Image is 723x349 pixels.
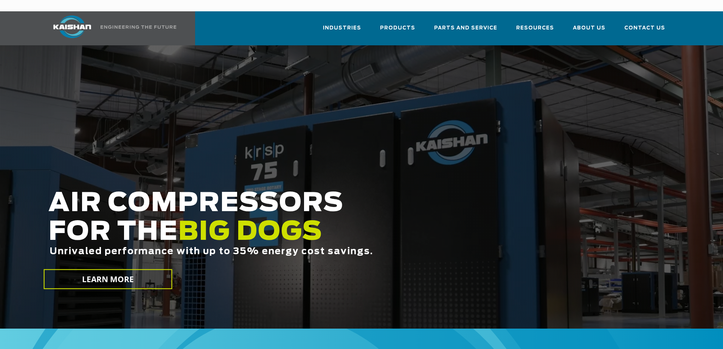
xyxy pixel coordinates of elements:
a: Contact Us [624,18,665,44]
a: Products [380,18,415,44]
span: BIG DOGS [178,219,323,245]
span: Industries [323,24,361,32]
a: Parts and Service [434,18,497,44]
a: Resources [516,18,554,44]
a: LEARN MORE [44,269,172,289]
img: kaishan logo [44,15,101,38]
span: About Us [573,24,605,32]
span: Unrivaled performance with up to 35% energy cost savings. [50,247,373,256]
span: Resources [516,24,554,32]
a: Industries [323,18,361,44]
a: About Us [573,18,605,44]
span: Contact Us [624,24,665,32]
h2: AIR COMPRESSORS FOR THE [48,189,569,280]
span: LEARN MORE [82,274,134,285]
a: Kaishan USA [44,11,178,45]
span: Products [380,24,415,32]
span: Parts and Service [434,24,497,32]
img: Engineering the future [101,25,176,29]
